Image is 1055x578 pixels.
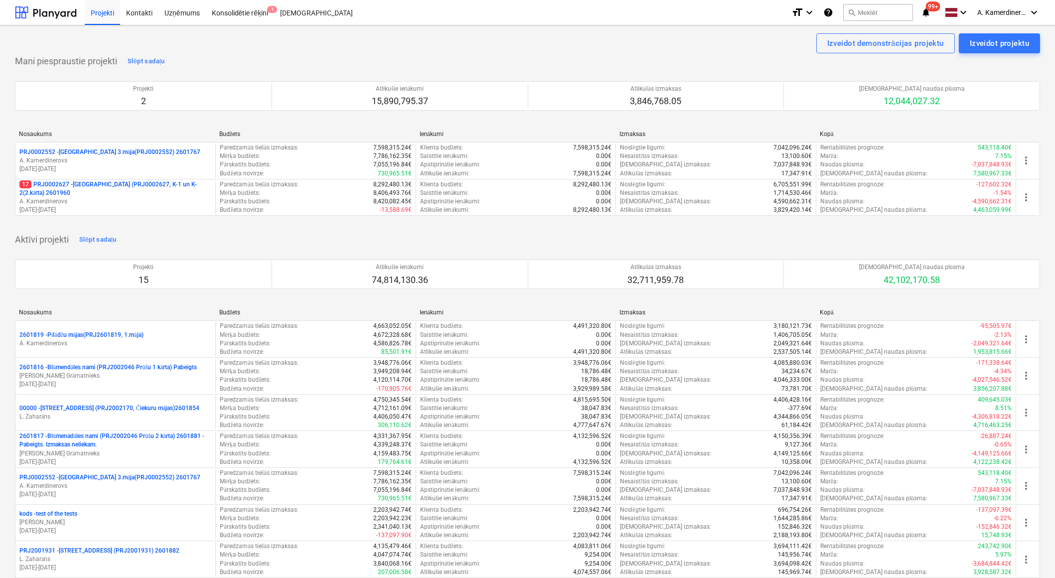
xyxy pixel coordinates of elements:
p: Rentabilitātes prognoze : [820,396,885,404]
button: Meklēt [843,4,913,21]
p: -2.13% [994,331,1012,339]
p: Atlikušās izmaksas : [620,348,672,356]
p: Atlikušie ienākumi : [420,385,469,393]
p: 0.00€ [596,189,611,197]
p: Rentabilitātes prognoze : [820,180,885,189]
p: 74,814,130.36 [372,274,428,286]
p: Rentabilitātes prognoze : [820,432,885,440]
p: 4,085,880.03€ [773,359,812,367]
p: 4,491,320.80€ [573,322,611,330]
p: Saistītie ienākumi : [420,189,469,197]
p: 15 [133,274,153,286]
p: [DEMOGRAPHIC_DATA] naudas plūsma : [820,169,927,178]
div: Izmaksas [619,131,812,138]
p: 4,712,161.09€ [373,404,412,413]
p: -4,149,125.66€ [972,449,1012,458]
p: [DEMOGRAPHIC_DATA] izmaksas : [620,339,711,348]
p: Paredzamās tiešās izmaksas : [220,396,298,404]
span: more_vert [1020,154,1032,166]
p: Budžeta novirze : [220,206,264,214]
span: more_vert [1020,370,1032,382]
p: Atlikušās izmaksas [627,263,684,272]
p: 7,042,096.24€ [773,144,812,152]
p: Atlikušās izmaksas : [620,385,672,393]
p: 6,705,551.99€ [773,180,812,189]
p: 9,127.36€ [785,440,812,449]
p: Klienta budžets : [420,432,463,440]
p: 4,339,248.37€ [373,440,412,449]
div: Budžets [219,309,412,316]
p: Naudas plūsma : [820,339,865,348]
iframe: Chat Widget [1005,530,1055,578]
p: Noslēgtie līgumi : [620,396,665,404]
p: -13,588.69€ [380,206,412,214]
p: Klienta budžets : [420,180,463,189]
p: [DEMOGRAPHIC_DATA] naudas plūsma [859,85,965,93]
button: Slēpt sadaļu [77,232,119,248]
p: 4,815,695.50€ [573,396,611,404]
p: -4,306,818.22€ [972,413,1012,421]
i: notifications [921,6,931,18]
p: Atlikušie ienākumi [372,85,428,93]
p: Marža : [820,331,838,339]
p: -26,887.24€ [980,432,1012,440]
p: 2,537,505.14€ [773,348,812,356]
p: 0.00€ [596,449,611,458]
p: Saistītie ienākumi : [420,404,469,413]
p: Budžeta novirze : [220,348,264,356]
p: 7,786,162.35€ [373,477,412,486]
p: Naudas plūsma : [820,160,865,169]
p: 4,046,333.00€ [773,376,812,384]
span: more_vert [1020,333,1032,345]
p: 3,829,420.14€ [773,206,812,214]
p: Pārskatīts budžets : [220,197,271,206]
p: Paredzamās tiešās izmaksas : [220,359,298,367]
p: [PERSON_NAME] Grāmatnieks [19,372,211,380]
p: Atlikušie ienākumi : [420,348,469,356]
p: [DEMOGRAPHIC_DATA] naudas plūsma : [820,348,927,356]
p: Pārskatīts budžets : [220,376,271,384]
i: Zināšanu pamats [823,6,833,18]
p: -0.65% [994,440,1012,449]
span: 1 [267,6,277,13]
p: 4,663,052.05€ [373,322,412,330]
div: Slēpt sadaļu [79,234,117,246]
p: 12,044,027.32 [859,95,965,107]
p: -377.69€ [788,404,812,413]
p: 7,786,162.35€ [373,152,412,160]
p: Rentabilitātes prognoze : [820,469,885,477]
p: Klienta budžets : [420,144,463,152]
p: [DATE] - [DATE] [19,458,211,466]
div: PRJ2001931 -[STREET_ADDRESS] (PRJ2001931) 2601882L. Zaharāns[DATE]-[DATE] [19,547,211,572]
p: 4,672,328.68€ [373,331,412,339]
p: Nesaistītās izmaksas : [620,189,679,197]
p: 4,491,320.80€ [573,348,611,356]
p: 4,122,238.42€ [973,458,1012,466]
div: Ienākumi [420,131,612,138]
p: Rentabilitātes prognoze : [820,359,885,367]
p: Noslēgtie līgumi : [620,180,665,189]
i: keyboard_arrow_down [803,6,815,18]
p: 730,965.51€ [378,169,412,178]
p: 3,948,776.06€ [573,359,611,367]
p: Saistītie ienākumi : [420,331,469,339]
div: Ienākumi [420,309,612,316]
p: Mērķa budžets : [220,367,260,376]
p: 3,180,121.73€ [773,322,812,330]
p: Atlikušās izmaksas : [620,169,672,178]
p: Aktīvi projekti [15,234,69,246]
p: Apstiprinātie ienākumi : [420,376,481,384]
p: Paredzamās tiešās izmaksas : [220,469,298,477]
p: Atlikušie ienākumi : [420,458,469,466]
p: 0.00€ [596,152,611,160]
p: Pārskatīts budžets : [220,160,271,169]
div: 00000 -[STREET_ADDRESS] (PRJ2002170, Čiekuru mājas)2601854L. Zaharāns [19,404,211,421]
p: 7,598,315.24€ [373,469,412,477]
p: 2601819 - Pīlādžu mājas(PRJ2601819, 1.māja) [19,331,144,339]
p: 2601817 - Blūmenadāles nami (PRJ2002046 Prūšu 2 kārta) 2601881 - Pabeigts. Izmaksas neliekam. [19,432,211,449]
p: 4,406,428.16€ [773,396,812,404]
p: 8.51% [995,404,1012,413]
p: Mērķa budžets : [220,189,260,197]
p: Mērķa budžets : [220,331,260,339]
p: 38,047.83€ [581,413,611,421]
